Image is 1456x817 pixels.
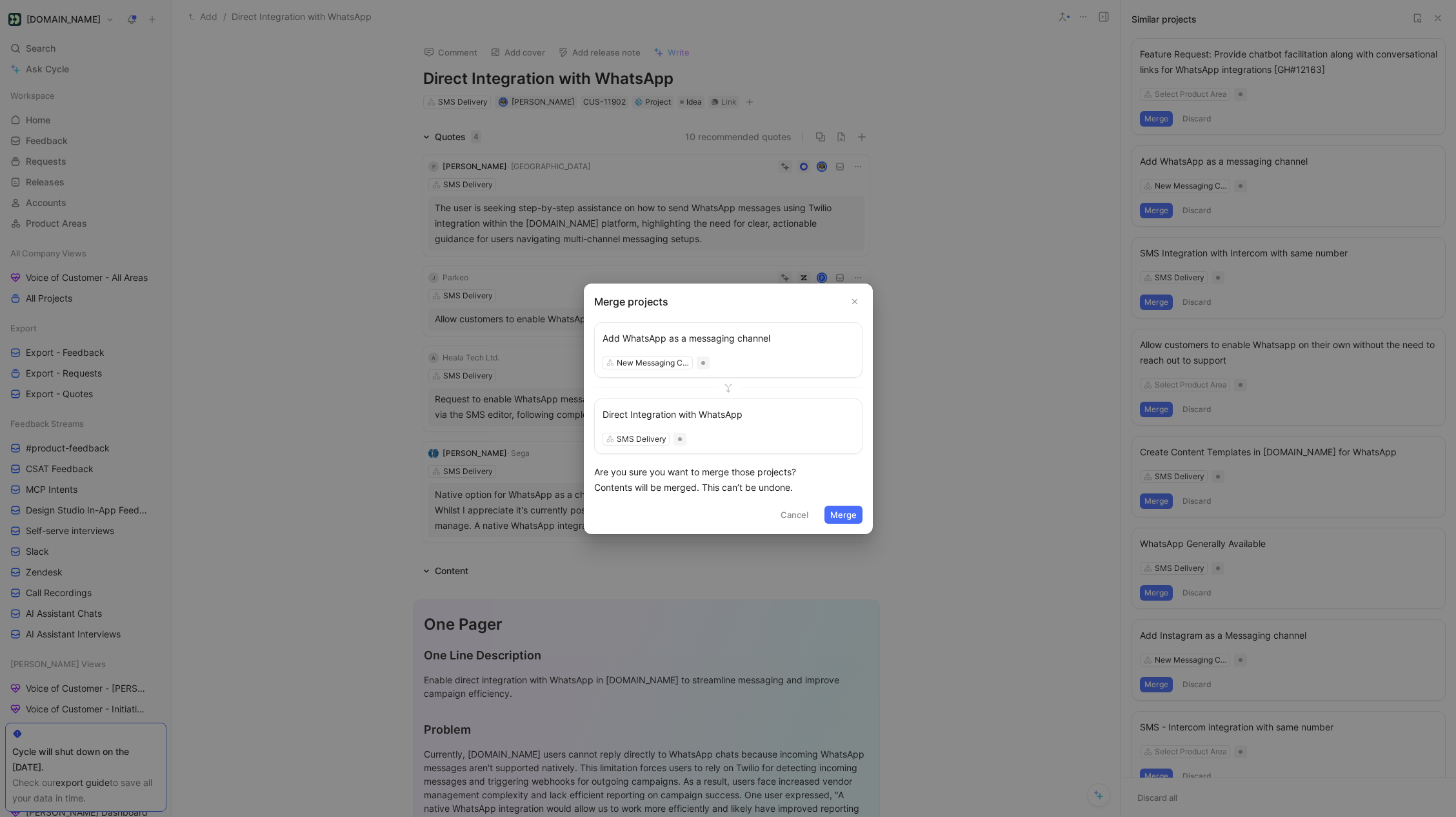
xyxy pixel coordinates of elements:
button: Merge [824,506,863,524]
button: Close [847,293,863,309]
div: Direct Integration with WhatsApp [603,407,854,422]
div: Add WhatsApp as a messaging channel [603,330,854,346]
h2: Merge projects [594,293,863,309]
div: Are you sure you want to merge those projects? Contents will be merged. This can’t be undone. [594,464,863,495]
button: Cancel [775,506,814,524]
